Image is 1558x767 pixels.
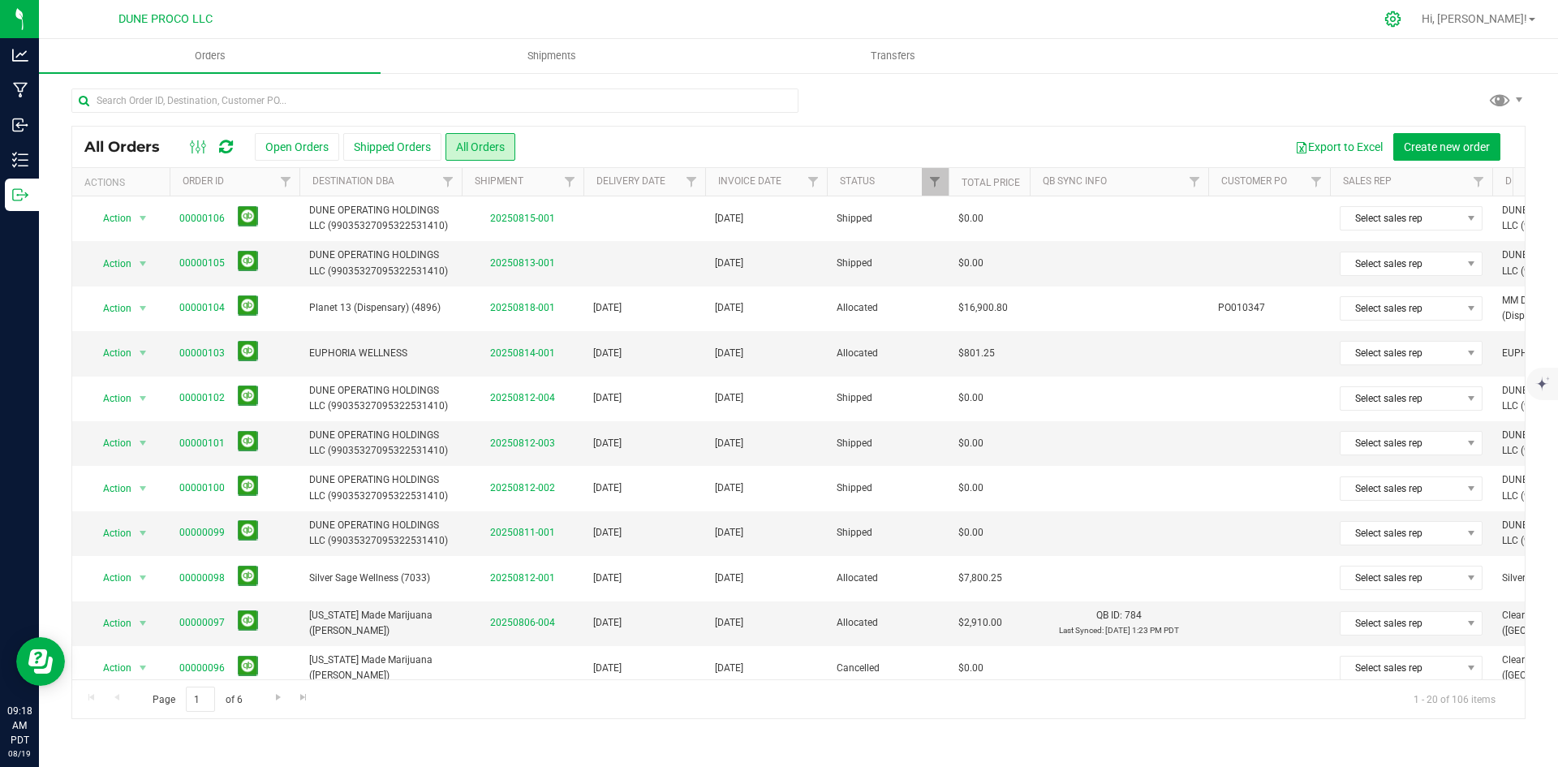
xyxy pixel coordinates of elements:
[88,657,132,679] span: Action
[593,615,622,631] span: [DATE]
[962,177,1020,188] a: Total Price
[715,436,743,451] span: [DATE]
[490,572,555,584] a: 20250812-001
[593,346,622,361] span: [DATE]
[7,748,32,760] p: 08/19
[88,477,132,500] span: Action
[1341,297,1461,320] span: Select sales rep
[179,661,225,676] a: 00000096
[179,390,225,406] a: 00000102
[593,571,622,586] span: [DATE]
[958,300,1008,316] span: $16,900.80
[343,133,441,161] button: Shipped Orders
[958,256,983,271] span: $0.00
[715,256,743,271] span: [DATE]
[84,138,176,156] span: All Orders
[12,152,28,168] inline-svg: Inventory
[837,390,939,406] span: Shipped
[309,203,452,234] span: DUNE OPERATING HOLDINGS LLC (99035327095322531410)
[490,392,555,403] a: 20250812-004
[309,472,452,503] span: DUNE OPERATING HOLDINGS LLC (99035327095322531410)
[255,133,339,161] button: Open Orders
[922,168,949,196] a: Filter
[837,300,939,316] span: Allocated
[88,522,132,545] span: Action
[16,637,65,686] iframe: Resource center
[1096,610,1122,621] span: QB ID:
[1285,133,1393,161] button: Export to Excel
[958,661,983,676] span: $0.00
[837,615,939,631] span: Allocated
[292,687,316,709] a: Go to the last page
[596,175,665,187] a: Delivery Date
[179,571,225,586] a: 00000098
[88,567,132,589] span: Action
[1125,610,1142,621] span: 784
[309,571,452,586] span: Silver Sage Wellness (7033)
[490,257,555,269] a: 20250813-001
[1341,252,1461,275] span: Select sales rep
[958,615,1002,631] span: $2,910.00
[593,300,622,316] span: [DATE]
[179,525,225,541] a: 00000099
[715,615,743,631] span: [DATE]
[133,477,153,500] span: select
[309,346,452,361] span: EUPHORIA WELLNESS
[381,39,722,73] a: Shipments
[88,207,132,230] span: Action
[309,248,452,278] span: DUNE OPERATING HOLDINGS LLC (99035327095322531410)
[39,39,381,73] a: Orders
[186,687,215,712] input: 1
[12,82,28,98] inline-svg: Manufacturing
[273,168,299,196] a: Filter
[309,383,452,414] span: DUNE OPERATING HOLDINGS LLC (99035327095322531410)
[837,571,939,586] span: Allocated
[1059,626,1104,635] span: Last Synced:
[715,525,743,541] span: [DATE]
[435,168,462,196] a: Filter
[88,342,132,364] span: Action
[490,527,555,538] a: 20250811-001
[1303,168,1330,196] a: Filter
[1382,11,1405,28] div: Manage settings
[593,525,622,541] span: [DATE]
[133,657,153,679] span: select
[133,252,153,275] span: select
[715,480,743,496] span: [DATE]
[133,522,153,545] span: select
[1422,12,1527,25] span: Hi, [PERSON_NAME]!
[133,567,153,589] span: select
[722,39,1064,73] a: Transfers
[1341,567,1461,589] span: Select sales rep
[179,346,225,361] a: 00000103
[958,525,983,541] span: $0.00
[1341,387,1461,410] span: Select sales rep
[179,480,225,496] a: 00000100
[837,480,939,496] span: Shipped
[12,47,28,63] inline-svg: Analytics
[715,211,743,226] span: [DATE]
[1341,432,1461,455] span: Select sales rep
[133,387,153,410] span: select
[1393,133,1500,161] button: Create new order
[678,168,705,196] a: Filter
[837,436,939,451] span: Shipped
[88,612,132,635] span: Action
[840,175,875,187] a: Status
[88,432,132,455] span: Action
[490,617,555,628] a: 20250806-004
[183,175,224,187] a: Order ID
[1404,140,1490,153] span: Create new order
[958,436,983,451] span: $0.00
[557,168,583,196] a: Filter
[715,571,743,586] span: [DATE]
[1221,175,1287,187] a: Customer PO
[715,390,743,406] span: [DATE]
[71,88,798,113] input: Search Order ID, Destination, Customer PO...
[958,346,995,361] span: $801.25
[173,49,247,63] span: Orders
[266,687,290,709] a: Go to the next page
[1341,477,1461,500] span: Select sales rep
[309,653,452,683] span: [US_STATE] Made Marijuana ([PERSON_NAME])
[837,525,939,541] span: Shipped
